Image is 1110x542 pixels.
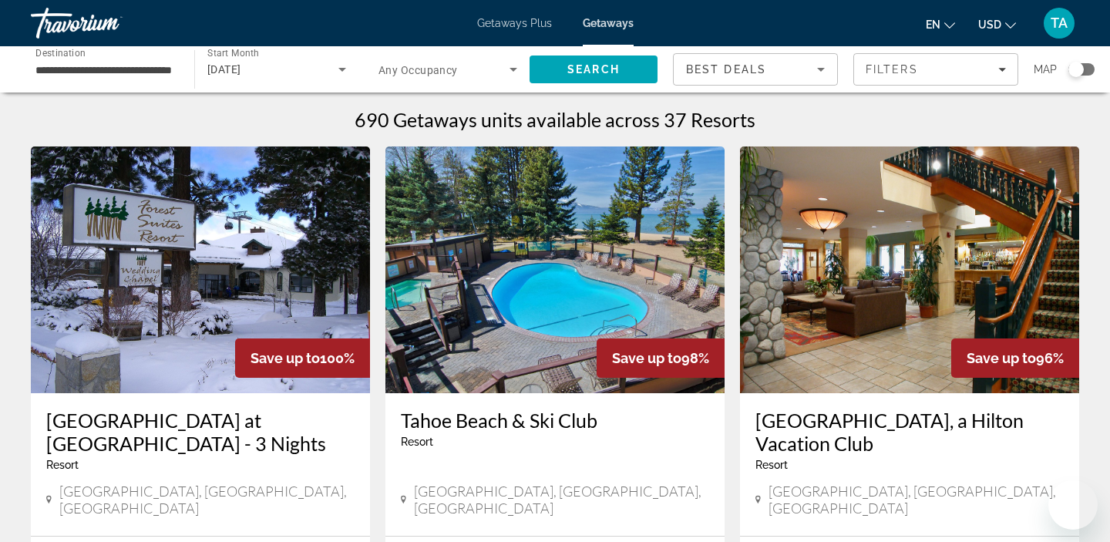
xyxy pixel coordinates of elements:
[385,146,725,393] img: Tahoe Beach & Ski Club
[251,350,320,366] span: Save up to
[46,409,355,455] a: [GEOGRAPHIC_DATA] at [GEOGRAPHIC_DATA] - 3 Nights
[583,17,634,29] a: Getaways
[755,459,788,471] span: Resort
[597,338,725,378] div: 98%
[755,409,1064,455] a: [GEOGRAPHIC_DATA], a Hilton Vacation Club
[1051,15,1068,31] span: TA
[31,3,185,43] a: Travorium
[951,338,1079,378] div: 96%
[46,459,79,471] span: Resort
[686,60,825,79] mat-select: Sort by
[866,63,918,76] span: Filters
[207,63,241,76] span: [DATE]
[978,13,1016,35] button: Change currency
[926,19,940,31] span: en
[378,64,458,76] span: Any Occupancy
[967,350,1036,366] span: Save up to
[477,17,552,29] a: Getaways Plus
[355,108,755,131] h1: 690 Getaways units available across 37 Resorts
[207,48,259,59] span: Start Month
[612,350,681,366] span: Save up to
[414,483,709,517] span: [GEOGRAPHIC_DATA], [GEOGRAPHIC_DATA], [GEOGRAPHIC_DATA]
[31,146,370,393] img: Forest Suites Resort at Heavenly Village - 3 Nights
[686,63,766,76] span: Best Deals
[59,483,355,517] span: [GEOGRAPHIC_DATA], [GEOGRAPHIC_DATA], [GEOGRAPHIC_DATA]
[35,61,174,79] input: Select destination
[769,483,1064,517] span: [GEOGRAPHIC_DATA], [GEOGRAPHIC_DATA], [GEOGRAPHIC_DATA]
[401,409,709,432] a: Tahoe Beach & Ski Club
[1034,59,1057,80] span: Map
[567,63,620,76] span: Search
[740,146,1079,393] img: Lake Tahoe Resort, a Hilton Vacation Club
[530,56,658,83] button: Search
[1048,480,1098,530] iframe: Button to launch messaging window
[235,338,370,378] div: 100%
[401,436,433,448] span: Resort
[35,47,86,58] span: Destination
[978,19,1001,31] span: USD
[926,13,955,35] button: Change language
[1039,7,1079,39] button: User Menu
[853,53,1018,86] button: Filters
